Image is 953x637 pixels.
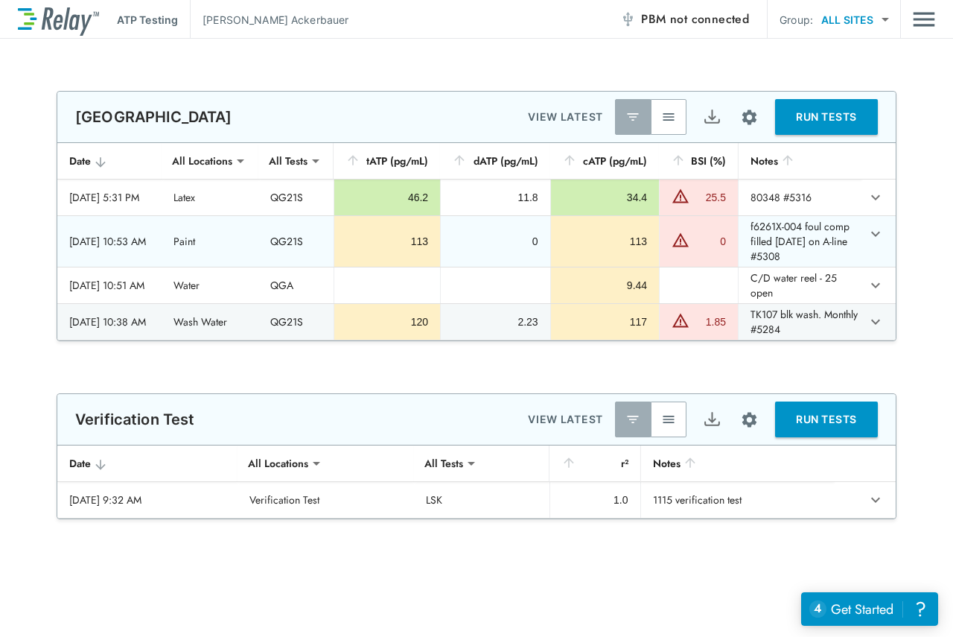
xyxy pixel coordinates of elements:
[452,152,538,170] div: dATP (pg/mL)
[57,143,162,180] th: Date
[562,492,628,507] div: 1.0
[258,267,334,303] td: QGA
[693,314,726,329] div: 1.85
[863,309,888,335] button: expand row
[453,234,538,249] div: 0
[238,482,413,518] td: Verification Test
[740,411,759,429] img: Settings Icon
[453,190,538,205] div: 11.8
[346,314,428,329] div: 120
[69,314,150,329] div: [DATE] 10:38 AM
[694,402,730,437] button: Export
[414,449,474,478] div: All Tests
[863,221,888,247] button: expand row
[563,314,647,329] div: 117
[528,411,603,428] p: VIEW LATEST
[69,190,150,205] div: [DATE] 5:31 PM
[238,449,319,478] div: All Locations
[69,492,226,507] div: [DATE] 9:32 AM
[75,411,195,428] p: Verification Test
[162,304,258,340] td: Wash Water
[738,304,861,340] td: TK107 blk wash. Monthly #5284
[528,108,603,126] p: VIEW LATEST
[913,5,935,34] img: Drawer Icon
[162,267,258,303] td: Water
[258,216,334,267] td: QG21S
[414,482,549,518] td: LSK
[750,152,850,170] div: Notes
[653,454,823,472] div: Notes
[738,267,861,303] td: C/D water reel - 25 open
[670,10,749,28] span: not connected
[563,278,647,293] div: 9.44
[258,146,318,176] div: All Tests
[562,152,647,170] div: cATP (pg/mL)
[453,314,538,329] div: 2.23
[672,311,689,329] img: Warning
[162,146,243,176] div: All Locations
[661,110,676,124] img: View All
[694,99,730,135] button: Export
[203,12,348,28] p: [PERSON_NAME] Ackerbauer
[57,446,896,519] table: sticky table
[75,108,232,126] p: [GEOGRAPHIC_DATA]
[69,278,150,293] div: [DATE] 10:51 AM
[738,216,861,267] td: f6261X-004 foul comp filled [DATE] on A-line #5308
[561,454,628,472] div: r²
[346,190,428,205] div: 46.2
[775,402,878,437] button: RUN TESTS
[740,108,759,127] img: Settings Icon
[703,108,721,127] img: Export Icon
[801,592,938,626] iframe: Resource center
[162,216,258,267] td: Paint
[671,152,726,170] div: BSI (%)
[730,98,769,137] button: Site setup
[18,4,99,36] img: LuminUltra Relay
[693,234,726,249] div: 0
[672,187,689,205] img: Warning
[614,4,755,34] button: PBM not connected
[346,234,428,249] div: 113
[661,412,676,427] img: View All
[672,231,689,249] img: Warning
[730,400,769,440] button: Site setup
[693,190,726,205] div: 25.5
[913,5,935,34] button: Main menu
[625,110,640,124] img: Latest
[641,9,749,30] span: PBM
[863,273,888,298] button: expand row
[563,234,647,249] div: 113
[57,143,896,340] table: sticky table
[345,152,428,170] div: tATP (pg/mL)
[258,180,334,215] td: QG21S
[69,234,150,249] div: [DATE] 10:53 AM
[117,12,178,28] p: ATP Testing
[640,482,835,518] td: 1115 verification test
[863,487,888,513] button: expand row
[775,99,878,135] button: RUN TESTS
[258,304,334,340] td: QG21S
[620,12,635,27] img: Offline Icon
[57,446,238,482] th: Date
[780,12,813,28] p: Group:
[162,180,258,215] td: Latex
[738,180,861,215] td: 80348 #5316
[625,412,640,427] img: Latest
[563,190,647,205] div: 34.4
[863,185,888,210] button: expand row
[703,411,721,429] img: Export Icon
